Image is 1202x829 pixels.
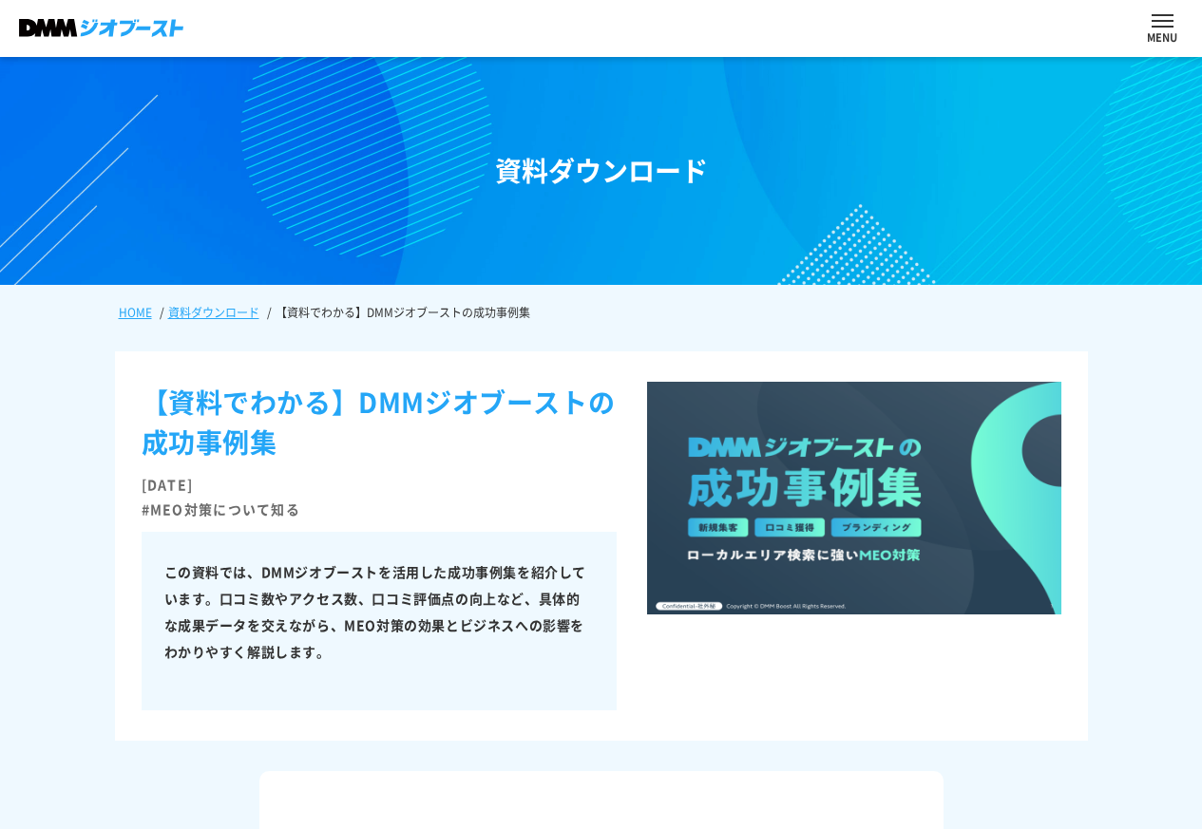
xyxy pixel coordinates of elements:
h1: 【資料でわかる】DMMジオブーストの成功事例集 [142,382,617,475]
li: #MEO対策について知る [142,501,301,518]
button: ナビを開閉する [1152,14,1173,28]
p: この資料では、DMMジオブーストを活用した成功事例集を紹介しています。口コミ数やアクセス数、口コミ評価点の向上など、具体的な成果データを交えながら、MEO対策の効果とビジネスへの影響をわかりやす... [164,558,594,665]
div: 資料ダウンロード [495,151,708,191]
img: DMMジオブースト [19,19,183,37]
time: [DATE] [142,475,194,494]
img: DMMジオブースト_成功事例集 [647,382,1061,614]
a: 資料ダウンロード [168,304,259,321]
li: 【資料でわかる】DMMジオブーストの成功事例集 [263,304,534,321]
a: HOME [119,304,152,321]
